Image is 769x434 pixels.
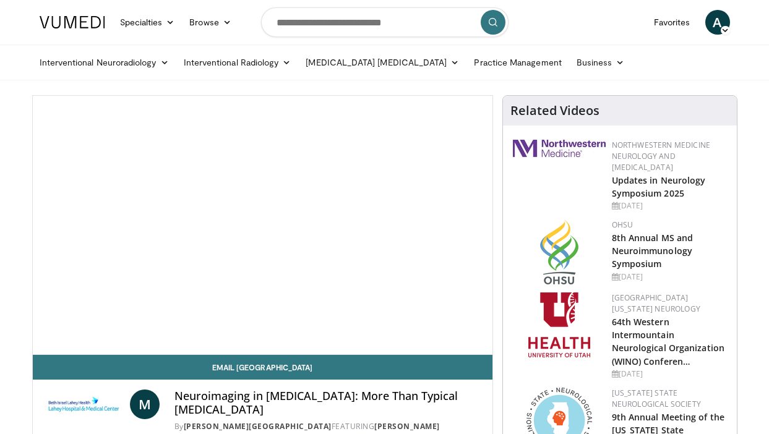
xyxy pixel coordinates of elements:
[174,389,483,416] h4: Neuroimaging in [MEDICAL_DATA]: More Than Typical [MEDICAL_DATA]
[569,50,632,75] a: Business
[33,96,492,355] video-js: Video Player
[184,421,332,432] a: [PERSON_NAME][GEOGRAPHIC_DATA]
[513,140,606,157] img: 2a462fb6-9365-492a-ac79-3166a6f924d8.png.150x105_q85_autocrop_double_scale_upscale_version-0.2.jpg
[298,50,466,75] a: [MEDICAL_DATA] [MEDICAL_DATA]
[612,174,706,199] a: Updates in Neurology Symposium 2025
[33,355,492,380] a: Email [GEOGRAPHIC_DATA]
[176,50,299,75] a: Interventional Radiology
[510,103,599,118] h4: Related Videos
[612,200,727,211] div: [DATE]
[261,7,509,37] input: Search topics, interventions
[647,10,698,35] a: Favorites
[612,316,725,367] a: 64th Western Intermountain Neurological Organization (WINO) Conferen…
[612,292,700,314] a: [GEOGRAPHIC_DATA][US_STATE] Neurology
[528,292,590,357] img: f6362829-b0a3-407d-a044-59546adfd345.png.150x105_q85_autocrop_double_scale_upscale_version-0.2.png
[174,421,483,432] div: By FEATURING
[612,368,727,380] div: [DATE]
[612,219,634,230] a: OHSU
[40,16,105,28] img: VuMedi Logo
[540,219,578,284] img: da959c7f-65a6-4fcf-a939-c8c702e0a770.png.150x105_q85_autocrop_double_scale_upscale_version-0.2.png
[612,232,694,270] a: 8th Annual MS and Neuroimmunology Symposium
[374,421,440,432] a: [PERSON_NAME]
[130,389,160,419] a: M
[612,388,701,409] a: [US_STATE] State Neurological Society
[43,389,125,419] img: Lahey Hospital & Medical Center
[113,10,183,35] a: Specialties
[612,271,727,283] div: [DATE]
[705,10,730,35] a: A
[466,50,569,75] a: Practice Management
[182,10,239,35] a: Browse
[612,140,711,172] a: Northwestern Medicine Neurology and [MEDICAL_DATA]
[32,50,176,75] a: Interventional Neuroradiology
